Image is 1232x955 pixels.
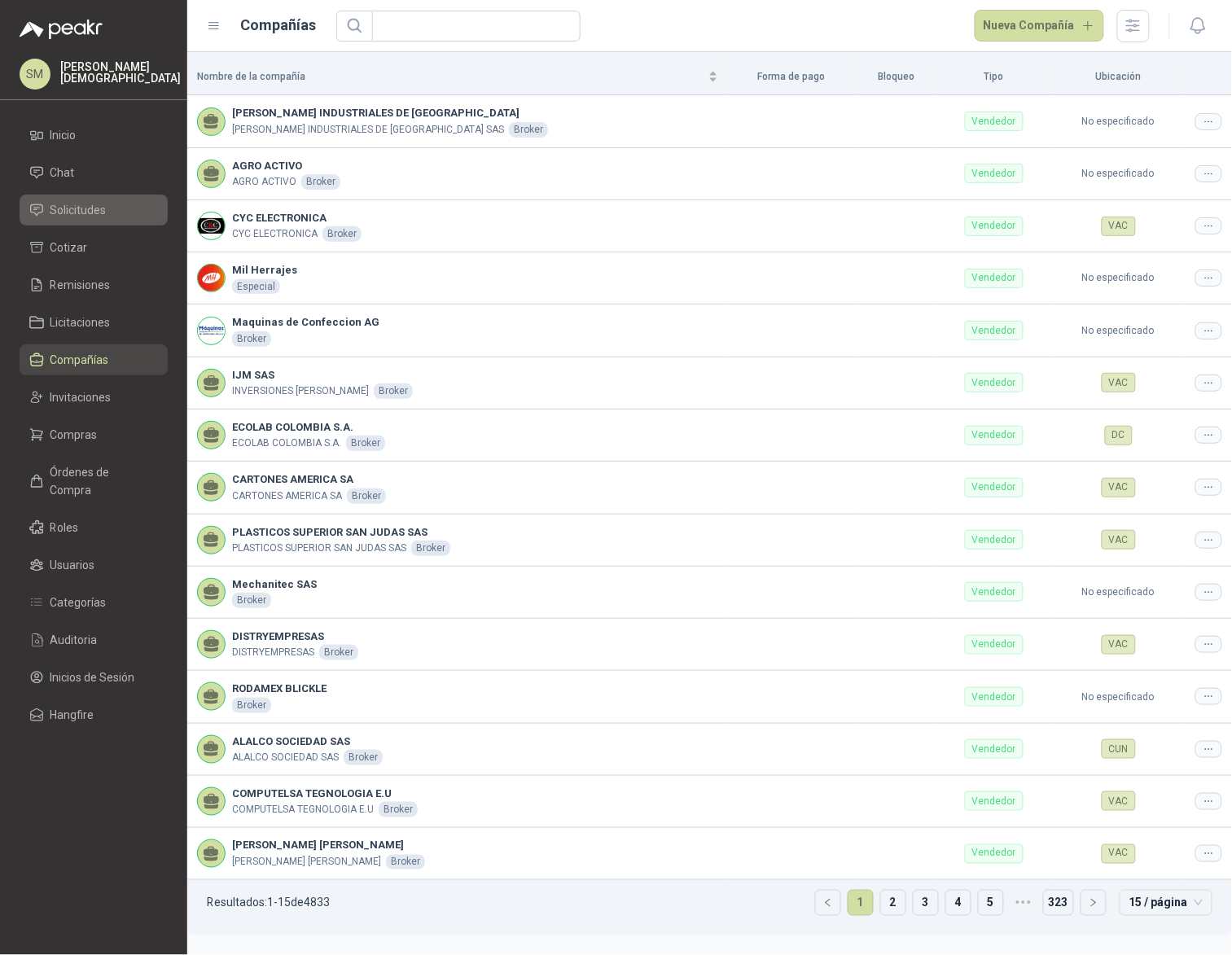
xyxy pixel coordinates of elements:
[198,212,225,239] img: Company Logo
[50,313,111,331] span: Licitaciones
[187,59,728,95] th: Nombre de la compañía
[1011,890,1037,916] span: •••
[1102,635,1136,655] div: VAC
[232,629,358,645] b: DISTRYEMPRESAS
[198,265,225,291] img: Company Logo
[50,556,95,574] span: Usuarios
[20,20,103,39] img: Logo peakr
[20,382,168,413] a: Invitaciones
[20,550,168,580] a: Usuarios
[20,157,168,188] a: Chat
[232,122,504,138] p: [PERSON_NAME] INDUSTRIALES DE [GEOGRAPHIC_DATA] SAS
[20,662,168,693] a: Inicios de Sesión
[728,59,855,95] th: Forma de pago
[979,891,1003,915] a: 5
[815,890,841,916] li: Página anterior
[937,59,1051,95] th: Tipo
[1061,690,1176,705] p: No especificado
[241,14,317,37] h1: Compañías
[232,210,362,226] b: CYC ELECTRONICA
[232,802,374,817] p: COMPUTELSA TEGNOLOGIA E.U
[232,226,318,242] p: CYC ELECTRONICA
[232,734,383,750] b: ALALCO SOCIEDAD SAS
[946,891,971,915] a: 4
[322,226,362,242] div: Broker
[50,706,94,724] span: Hangfire
[198,318,225,344] img: Company Logo
[1102,478,1136,497] div: VAC
[880,890,906,916] li: 2
[965,582,1024,602] div: Vendedor
[1102,530,1136,550] div: VAC
[965,478,1024,497] div: Vendedor
[319,645,358,660] div: Broker
[197,69,705,85] span: Nombre de la compañía
[1129,891,1203,915] span: 15 / página
[1051,59,1186,95] th: Ubicación
[232,681,327,697] b: RODAMEX BLICKLE
[50,351,109,369] span: Compañías
[20,457,168,506] a: Órdenes de Compra
[232,786,418,802] b: COMPUTELSA TEGNOLOGIA E.U
[50,164,75,182] span: Chat
[823,898,833,908] span: left
[50,239,88,256] span: Cotizar
[50,668,135,686] span: Inicios de Sesión
[975,10,1105,42] button: Nueva Compañía
[50,126,77,144] span: Inicio
[1081,891,1106,915] button: right
[344,750,383,765] div: Broker
[50,388,112,406] span: Invitaciones
[1102,217,1136,236] div: VAC
[50,276,111,294] span: Remisiones
[232,367,413,383] b: IJM SAS
[60,61,181,84] p: [PERSON_NAME] [DEMOGRAPHIC_DATA]
[50,201,107,219] span: Solicitudes
[965,426,1024,445] div: Vendedor
[232,158,340,174] b: AGRO ACTIVO
[20,699,168,730] a: Hangfire
[965,791,1024,811] div: Vendedor
[1105,426,1133,445] div: DC
[20,59,50,90] div: SM
[232,471,386,488] b: CARTONES AMERICA SA
[207,897,330,909] p: Resultados: 1 - 15 de 4833
[346,436,385,451] div: Broker
[50,463,152,499] span: Órdenes de Compra
[232,419,385,436] b: ECOLAB COLOMBIA S.A.
[965,635,1024,655] div: Vendedor
[379,802,418,817] div: Broker
[848,891,873,915] a: 1
[965,269,1024,288] div: Vendedor
[1081,890,1107,916] li: Página siguiente
[232,576,317,593] b: Mechanitec SAS
[1043,890,1074,916] li: 323
[20,344,168,375] a: Compañías
[965,217,1024,236] div: Vendedor
[50,594,107,611] span: Categorías
[1011,890,1037,916] li: 5 páginas siguientes
[855,59,937,95] th: Bloqueo
[232,314,379,331] b: Maquinas de Confeccion AG
[20,419,168,450] a: Compras
[20,624,168,655] a: Auditoria
[914,891,938,915] a: 3
[50,519,79,537] span: Roles
[1061,166,1176,182] p: No especificado
[374,383,413,399] div: Broker
[816,891,840,915] button: left
[965,687,1024,707] div: Vendedor
[881,891,905,915] a: 2
[232,331,271,347] div: Broker
[965,739,1024,759] div: Vendedor
[232,698,271,713] div: Broker
[965,112,1024,131] div: Vendedor
[20,512,168,543] a: Roles
[20,307,168,338] a: Licitaciones
[945,890,971,916] li: 4
[232,855,381,870] p: [PERSON_NAME] [PERSON_NAME]
[232,436,341,451] p: ECOLAB COLOMBIA S.A.
[848,890,874,916] li: 1
[1061,585,1176,600] p: No especificado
